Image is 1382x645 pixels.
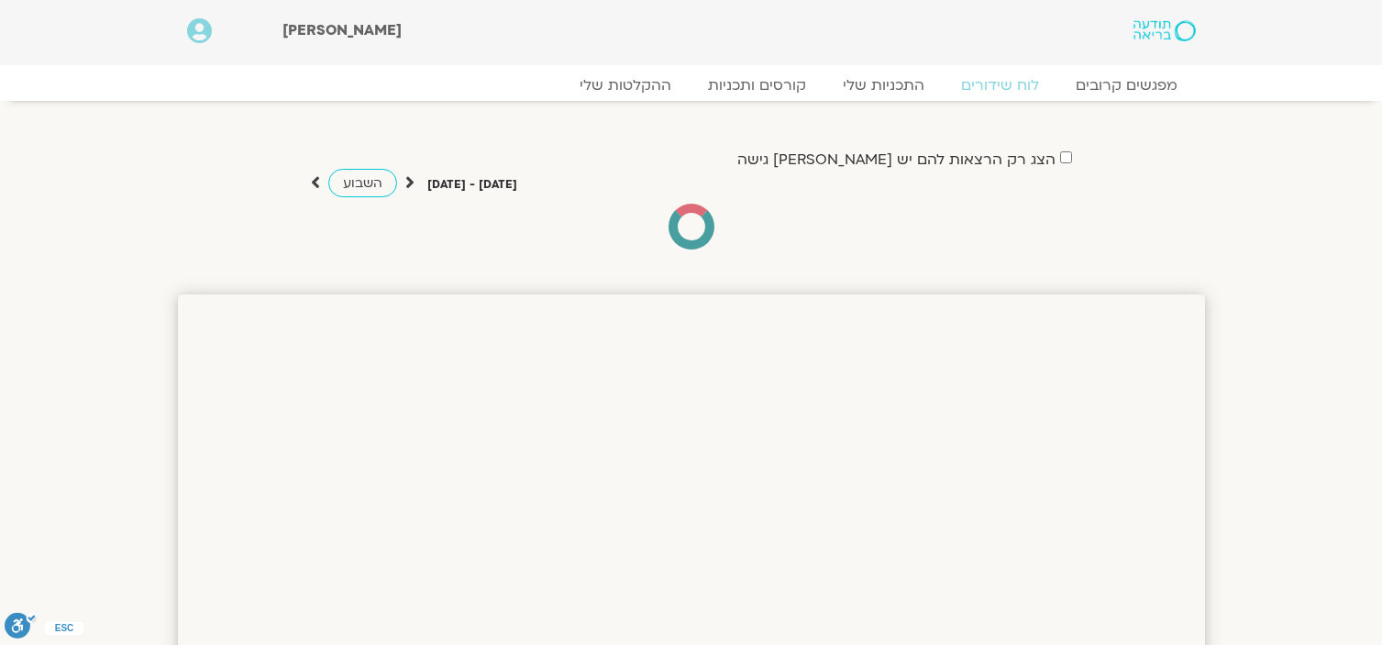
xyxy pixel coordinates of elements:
nav: Menu [187,76,1196,95]
a: מפגשים קרובים [1057,76,1196,95]
a: קורסים ותכניות [690,76,824,95]
span: [PERSON_NAME] [282,20,402,40]
a: התכניות שלי [824,76,943,95]
a: לוח שידורים [943,76,1057,95]
span: השבוע [343,174,382,192]
a: ההקלטות שלי [561,76,690,95]
label: הצג רק הרצאות להם יש [PERSON_NAME] גישה [737,151,1056,168]
a: השבוע [328,169,397,197]
p: [DATE] - [DATE] [427,175,517,195]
